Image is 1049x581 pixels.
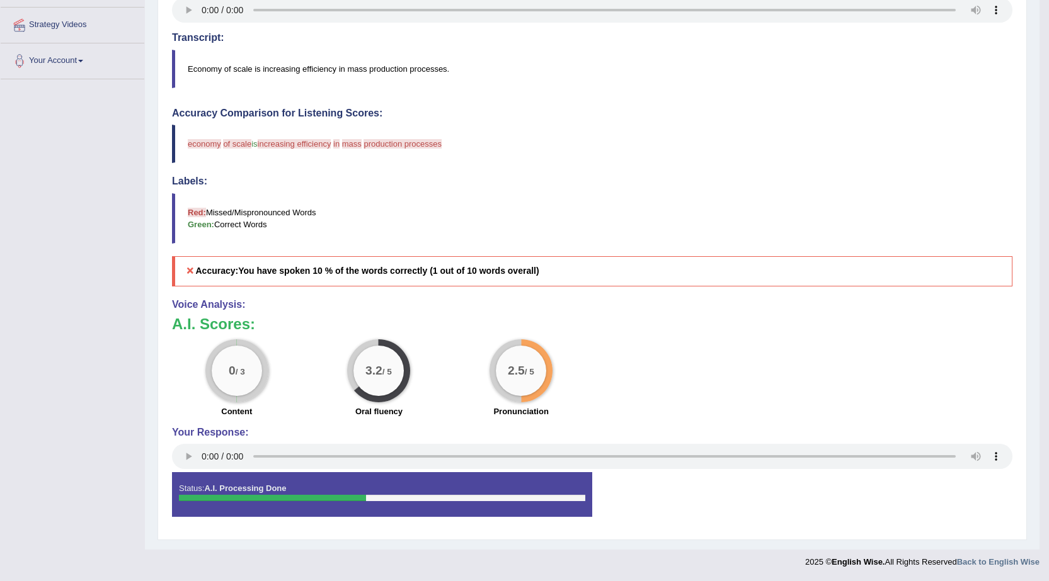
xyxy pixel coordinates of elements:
[172,427,1012,438] h4: Your Response:
[204,483,286,493] strong: A.I. Processing Done
[832,557,885,567] strong: English Wise.
[188,208,206,217] b: Red:
[382,367,392,376] small: / 5
[238,266,539,276] b: You have spoken 10 % of the words correctly (1 out of 10 words overall)
[1,43,144,75] a: Your Account
[236,367,245,376] small: / 3
[172,108,1012,119] h4: Accuracy Comparison for Listening Scores:
[525,367,534,376] small: / 5
[508,363,525,377] big: 2.5
[172,256,1012,286] h5: Accuracy:
[172,299,1012,310] h4: Voice Analysis:
[333,139,340,149] span: in
[342,139,362,149] span: mass
[172,315,255,332] b: A.I. Scores:
[223,139,251,149] span: of scale
[172,472,592,516] div: Status:
[172,193,1012,244] blockquote: Missed/Mispronounced Words Correct Words
[188,220,214,229] b: Green:
[957,557,1040,567] a: Back to English Wise
[258,139,331,149] span: increasing efficiency
[188,139,221,149] span: economy
[172,32,1012,43] h4: Transcript:
[493,405,548,417] label: Pronunciation
[366,363,383,377] big: 3.2
[172,50,1012,88] blockquote: Economy of scale is increasing efficiency in mass production processes.
[805,550,1040,568] div: 2025 © All Rights Reserved
[172,176,1012,187] h4: Labels:
[221,405,252,417] label: Content
[1,8,144,39] a: Strategy Videos
[229,363,236,377] big: 0
[355,405,403,417] label: Oral fluency
[251,139,257,149] span: is
[364,139,442,149] span: production processes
